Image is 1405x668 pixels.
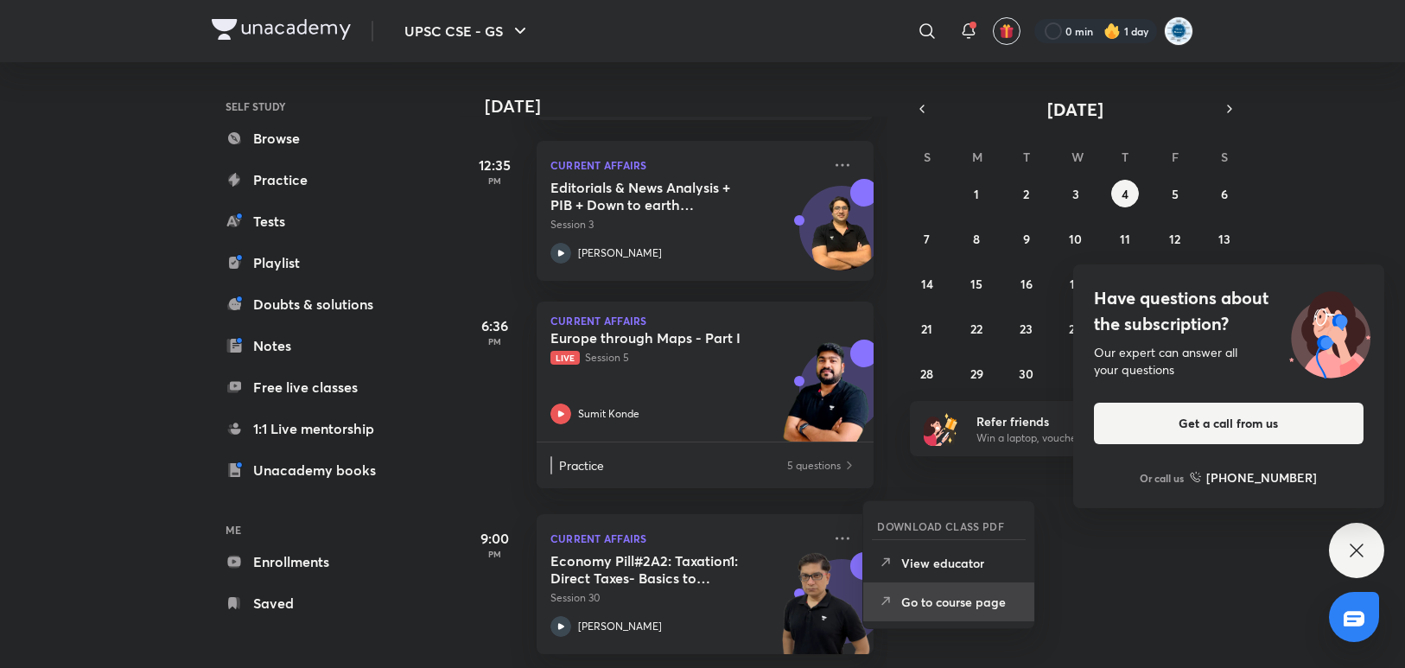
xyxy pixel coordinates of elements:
span: Live [550,351,580,365]
h6: ME [212,515,412,544]
button: September 2, 2025 [1013,180,1040,207]
abbr: Monday [972,149,982,165]
h6: DOWNLOAD CLASS PDF [877,518,1004,534]
button: [DATE] [934,97,1217,121]
abbr: September 17, 2025 [1070,276,1081,292]
p: [PERSON_NAME] [578,245,662,261]
a: Unacademy books [212,453,412,487]
img: ttu_illustration_new.svg [1275,285,1384,379]
h4: [DATE] [485,96,891,117]
p: Session 5 [550,350,822,366]
abbr: Wednesday [1071,149,1084,165]
button: September 22, 2025 [963,315,990,342]
button: September 8, 2025 [963,225,990,252]
p: Current Affairs [550,315,860,326]
button: September 6, 2025 [1211,180,1238,207]
img: Avatar [800,195,883,278]
p: PM [461,336,530,347]
abbr: September 28, 2025 [920,366,933,382]
abbr: September 9, 2025 [1023,231,1030,247]
abbr: September 4, 2025 [1122,186,1128,202]
p: Sumit Konde [578,406,639,422]
abbr: September 5, 2025 [1172,186,1179,202]
span: [DATE] [1048,98,1104,121]
abbr: September 22, 2025 [970,321,982,337]
button: September 1, 2025 [963,180,990,207]
abbr: September 7, 2025 [924,231,930,247]
button: September 13, 2025 [1211,225,1238,252]
a: Practice [212,162,412,197]
button: September 30, 2025 [1013,359,1040,387]
img: Company Logo [212,19,351,40]
p: PM [461,549,530,559]
abbr: September 16, 2025 [1020,276,1033,292]
abbr: September 6, 2025 [1221,186,1228,202]
p: Practice [559,456,785,474]
button: September 5, 2025 [1161,180,1189,207]
button: September 15, 2025 [963,270,990,297]
button: September 7, 2025 [913,225,941,252]
h5: 6:36 [461,315,530,336]
a: Enrollments [212,544,412,579]
abbr: Sunday [924,149,931,165]
p: [PERSON_NAME] [578,619,662,634]
p: Session 3 [550,217,822,232]
abbr: September 23, 2025 [1020,321,1033,337]
a: Company Logo [212,19,351,44]
abbr: Friday [1172,149,1179,165]
img: streak [1103,22,1121,40]
h6: Refer friends [976,412,1189,430]
button: September 29, 2025 [963,359,990,387]
a: Saved [212,586,412,620]
h6: [PHONE_NUMBER] [1207,468,1318,487]
button: September 21, 2025 [913,315,941,342]
abbr: September 29, 2025 [970,366,983,382]
abbr: September 10, 2025 [1069,231,1082,247]
button: Get a call from us [1094,403,1364,444]
abbr: September 30, 2025 [1019,366,1033,382]
div: Our expert can answer all your questions [1094,344,1364,379]
abbr: Thursday [1122,149,1128,165]
p: Session 30 [550,590,822,606]
h5: 12:35 [461,155,530,175]
h5: 9:00 [461,528,530,549]
a: Free live classes [212,370,412,404]
a: Notes [212,328,412,363]
abbr: September 12, 2025 [1169,231,1180,247]
button: September 23, 2025 [1013,315,1040,342]
img: unacademy [779,340,874,459]
a: Playlist [212,245,412,280]
img: supriya Clinical research [1164,16,1193,46]
abbr: Tuesday [1023,149,1030,165]
button: September 12, 2025 [1161,225,1189,252]
p: Current Affairs [550,528,822,549]
img: avatar [999,23,1014,39]
p: 5 questions [787,456,841,474]
button: September 14, 2025 [913,270,941,297]
abbr: September 1, 2025 [974,186,979,202]
button: September 4, 2025 [1111,180,1139,207]
p: Go to course page [901,593,1020,611]
p: PM [461,175,530,186]
a: [PHONE_NUMBER] [1190,468,1318,487]
button: September 10, 2025 [1062,225,1090,252]
p: Or call us [1141,470,1185,486]
p: Win a laptop, vouchers & more [976,430,1189,446]
img: referral [924,411,958,446]
abbr: September 15, 2025 [970,276,982,292]
button: avatar [993,17,1020,45]
button: September 16, 2025 [1013,270,1040,297]
h4: Have questions about the subscription? [1094,285,1364,337]
a: Doubts & solutions [212,287,412,321]
abbr: September 24, 2025 [1069,321,1082,337]
abbr: Saturday [1221,149,1228,165]
h5: Economy Pill#2A2: Taxation1: Direct Taxes- Basics to Corporation Tax, DDT etc [550,552,766,587]
h5: Europe through Maps - Part I [550,329,766,347]
p: View educator [901,554,1020,572]
abbr: September 21, 2025 [921,321,932,337]
h5: Editorials & News Analysis + PIB + Down to earth (September ) - L3 [550,179,766,213]
p: Current Affairs [550,155,822,175]
button: September 11, 2025 [1111,225,1139,252]
button: September 9, 2025 [1013,225,1040,252]
button: September 24, 2025 [1062,315,1090,342]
